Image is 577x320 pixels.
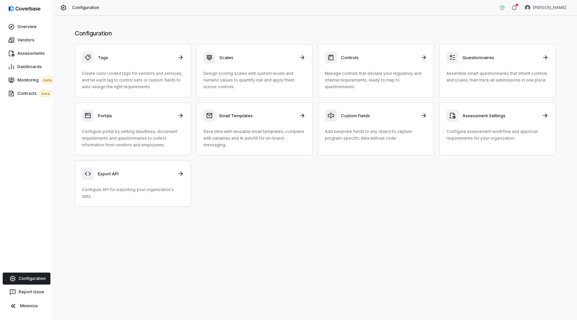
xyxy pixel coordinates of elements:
p: Add bespoke fields to any object to capture program-specific data without code. [325,128,427,142]
span: beta [39,90,52,97]
a: Custom FieldsAdd bespoke fields to any object to capture program-specific data without code. [318,103,434,155]
span: Overview [17,24,37,29]
p: Assemble smart questionnaires that inherit controls and scales, then track all submissions in one... [446,70,549,84]
h1: Configuration [75,29,556,38]
button: Lili Jiang avatar[PERSON_NAME] [521,3,570,13]
span: Dashboards [17,64,42,69]
button: Minimize [3,299,50,313]
a: Assessments [1,47,52,59]
span: Configuration [19,276,46,281]
p: Configure assessment workflow and approval requirements for your organization. [446,128,549,142]
span: Contracts [17,90,52,97]
h3: Questionnaires [462,54,538,60]
a: Dashboards [1,61,52,73]
h3: Assessment Settings [462,113,538,119]
p: Design scoring scales with custom levels and numeric values to quantify risk and apply them acros... [203,70,306,90]
span: Configuration [72,5,100,10]
p: Configure API for exporting your organization's data. [82,186,184,200]
img: Lili Jiang avatar [525,5,530,10]
h3: Scales [219,54,295,60]
a: Contractsbeta [1,88,52,100]
a: Email TemplatesSave time with reusable email templates, complete with variables and AI autofill f... [196,103,313,155]
h3: Email Templates [219,113,295,119]
h3: Tags [98,54,173,60]
a: Export APIConfigure API for exporting your organization's data. [75,161,191,207]
span: Report Issue [19,289,44,295]
span: beta [41,77,54,84]
span: [PERSON_NAME] [533,5,566,10]
a: QuestionnairesAssemble smart questionnaires that inherit controls and scales, then track all subm... [439,44,556,97]
a: PortalsConfigure portal by setting deadlines, document requirements and questionnaires to collect... [75,103,191,155]
p: Manage controls that declare your regulatory and internal requirements, ready to map to questionn... [325,70,427,90]
a: TagsCreate color-coded tags for vendors and services, and tie each tag to control sets or custom ... [75,44,191,97]
a: ControlsManage controls that declare your regulatory and internal requirements, ready to map to q... [318,44,434,97]
h3: Portals [98,113,173,119]
span: Minimize [20,303,38,309]
a: Monitoringbeta [1,74,52,86]
a: Configuration [3,273,50,285]
a: ScalesDesign scoring scales with custom levels and numeric values to quantify risk and apply them... [196,44,313,97]
img: logo-D7KZi-bG.svg [9,5,40,12]
p: Configure portal by setting deadlines, document requirements and questionnaires to collect inform... [82,128,184,148]
a: Assessment SettingsConfigure assessment workflow and approval requirements for your organization. [439,103,556,155]
span: Vendors [17,37,34,43]
h3: Custom Fields [341,113,416,119]
span: Monitoring [17,77,54,84]
h3: Export API [98,171,173,177]
h3: Controls [341,54,416,60]
button: Report Issue [3,286,50,298]
p: Save time with reusable email templates, complete with variables and AI autofill for on-brand mes... [203,128,306,148]
a: Overview [1,21,52,33]
a: Vendors [1,34,52,46]
p: Create color-coded tags for vendors and services, and tie each tag to control sets or custom fiel... [82,70,184,90]
span: Assessments [17,51,45,56]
